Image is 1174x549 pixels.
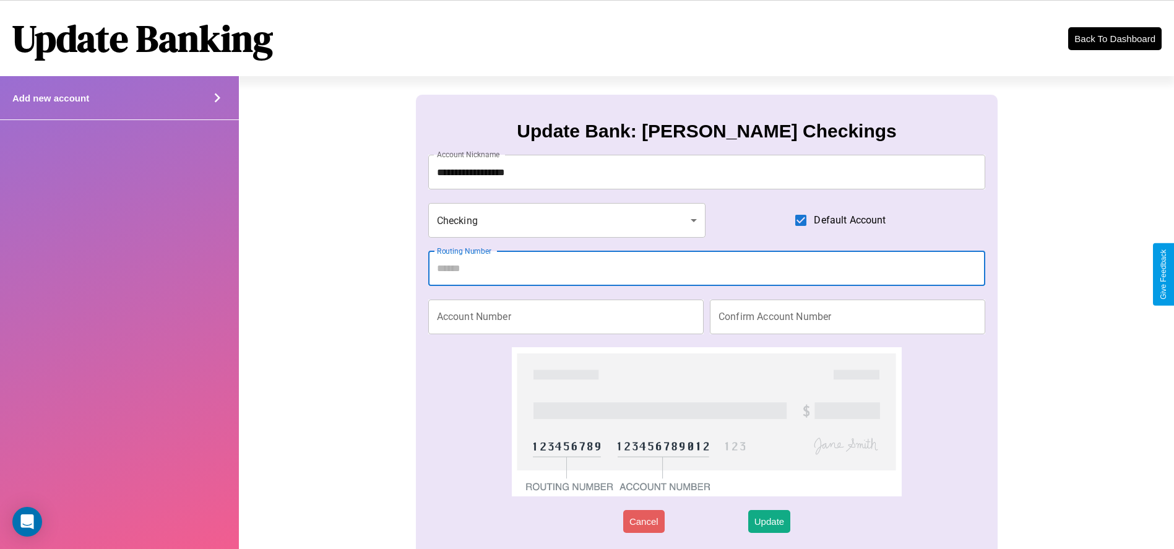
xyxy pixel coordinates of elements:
button: Cancel [623,510,665,533]
label: Account Nickname [437,149,500,160]
button: Update [748,510,790,533]
span: Default Account [814,213,886,228]
button: Back To Dashboard [1068,27,1162,50]
h1: Update Banking [12,13,273,64]
img: check [512,347,902,496]
div: Open Intercom Messenger [12,507,42,537]
label: Routing Number [437,246,491,256]
div: Give Feedback [1159,249,1168,300]
h4: Add new account [12,93,89,103]
h3: Update Bank: [PERSON_NAME] Checkings [517,121,896,142]
div: Checking [428,203,706,238]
